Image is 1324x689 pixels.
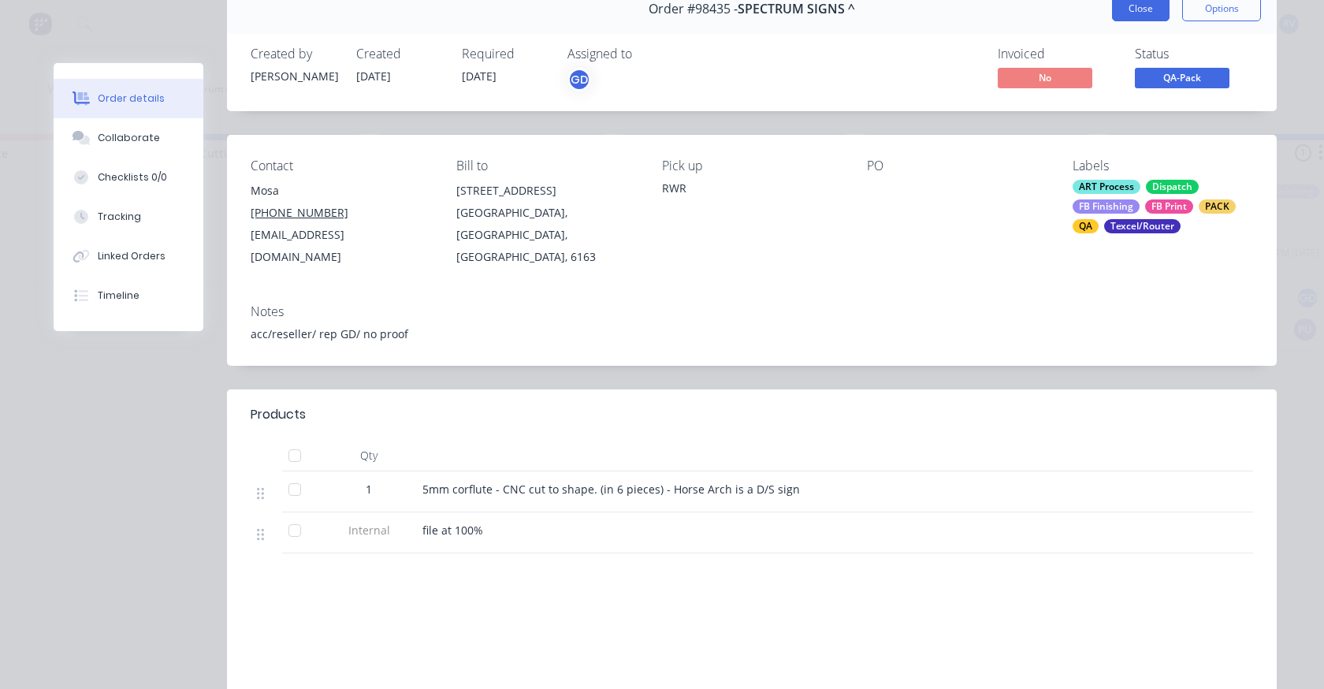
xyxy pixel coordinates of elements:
div: Mosa[PHONE_NUMBER][EMAIL_ADDRESS][DOMAIN_NAME] [251,180,431,268]
tcxspan: Call (08) 9494 2164 via 3CX [251,205,348,220]
div: PACK [1199,199,1236,214]
span: Internal [328,522,410,538]
div: [PERSON_NAME] [251,68,337,84]
div: Contact [251,158,431,173]
div: [STREET_ADDRESS] [456,180,637,202]
div: [EMAIL_ADDRESS][DOMAIN_NAME] [251,224,431,268]
div: ART Process [1073,180,1140,194]
span: Order #98435 - [649,2,738,17]
div: Order details [98,91,165,106]
span: [DATE] [356,69,391,84]
div: Notes [251,304,1253,319]
div: Created by [251,47,337,61]
div: FB Print [1145,199,1193,214]
div: Status [1135,47,1253,61]
div: Dispatch [1146,180,1199,194]
span: SPECTRUM SIGNS ^ [738,2,855,17]
button: QA-Pack [1135,68,1229,91]
button: Collaborate [54,118,203,158]
div: Tracking [98,210,141,224]
div: Checklists 0/0 [98,170,167,184]
div: Products [251,405,306,424]
div: acc/reseller/ rep GD/ no proof [251,326,1253,342]
button: GD [567,68,591,91]
div: Qty [322,440,416,471]
div: Collaborate [98,131,160,145]
div: [GEOGRAPHIC_DATA], [GEOGRAPHIC_DATA], [GEOGRAPHIC_DATA], 6163 [456,202,637,268]
div: Linked Orders [98,249,165,263]
button: Checklists 0/0 [54,158,203,197]
div: Timeline [98,289,139,303]
button: Tracking [54,197,203,236]
span: [DATE] [462,69,496,84]
div: RWR [662,180,842,196]
div: Invoiced [998,47,1116,61]
div: Bill to [456,158,637,173]
div: Created [356,47,443,61]
div: [STREET_ADDRESS][GEOGRAPHIC_DATA], [GEOGRAPHIC_DATA], [GEOGRAPHIC_DATA], 6163 [456,180,637,268]
button: Timeline [54,276,203,315]
span: 1 [366,481,372,497]
span: 5mm corflute - CNC cut to shape. (in 6 pieces) - Horse Arch is a D/S sign [422,482,800,497]
div: QA [1073,219,1099,233]
div: Pick up [662,158,842,173]
div: FB Finishing [1073,199,1140,214]
div: Labels [1073,158,1253,173]
div: Mosa [251,180,431,202]
div: Texcel/Router [1104,219,1181,233]
button: Linked Orders [54,236,203,276]
div: Required [462,47,549,61]
div: Assigned to [567,47,725,61]
span: QA-Pack [1135,68,1229,88]
span: file at 100% [422,523,483,538]
button: Order details [54,79,203,118]
div: PO [867,158,1047,173]
span: No [998,68,1092,88]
